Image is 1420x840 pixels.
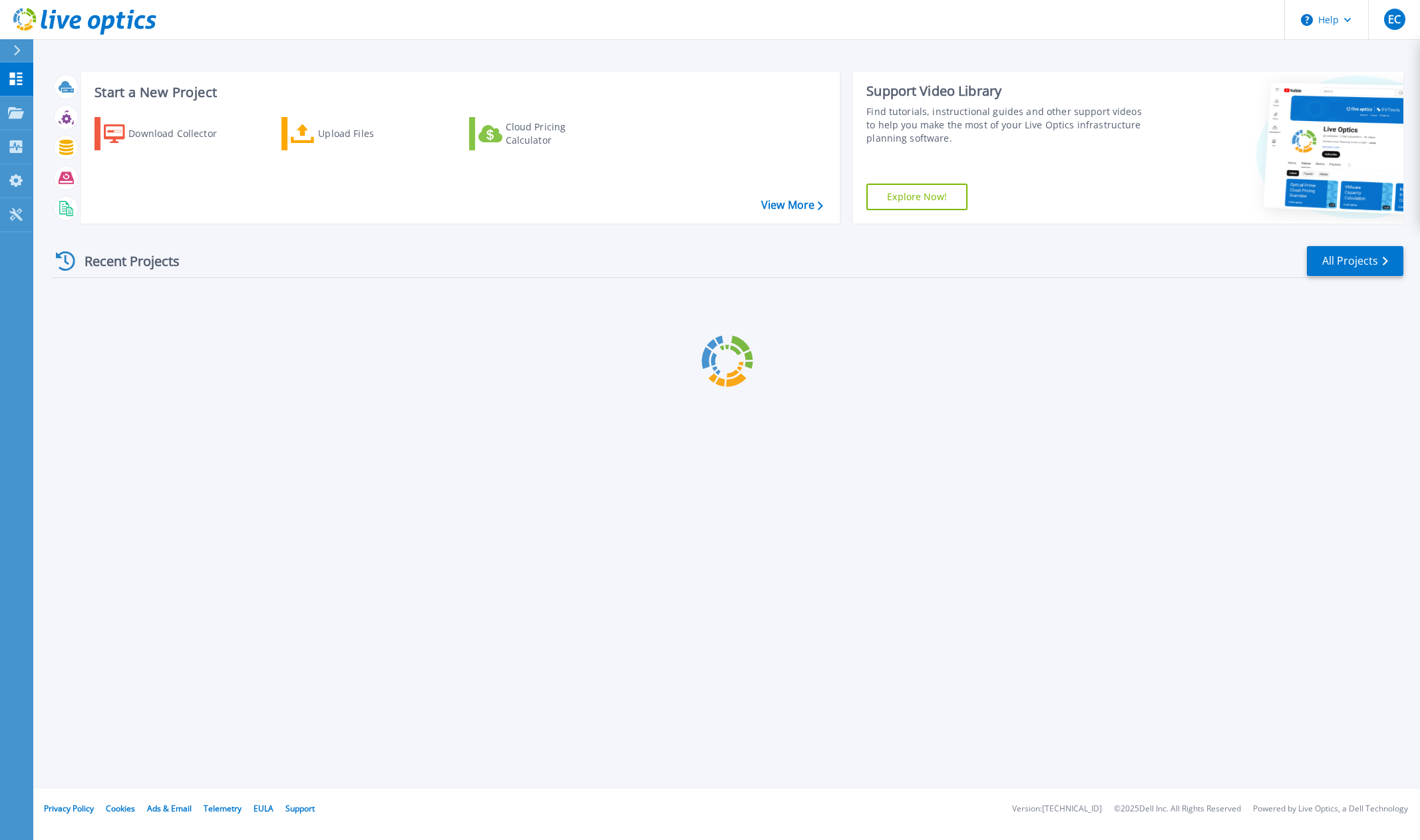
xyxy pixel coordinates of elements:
a: All Projects [1307,246,1403,276]
h3: Start a New Project [94,85,822,100]
a: Privacy Policy [44,803,94,814]
div: Support Video Library [866,82,1149,100]
a: Download Collector [94,117,243,150]
a: Support [285,803,315,814]
a: Cookies [106,803,135,814]
li: © 2025 Dell Inc. All Rights Reserved [1114,805,1241,813]
li: Version: [TECHNICAL_ID] [1012,805,1102,813]
a: Cloud Pricing Calculator [469,117,618,150]
div: Recent Projects [51,245,198,277]
a: Explore Now! [866,184,968,210]
a: Telemetry [204,803,242,814]
a: Upload Files [281,117,430,150]
div: Find tutorials, instructional guides and other support videos to help you make the most of your L... [866,105,1149,145]
div: Cloud Pricing Calculator [506,120,612,147]
a: Ads & Email [147,803,192,814]
a: EULA [254,803,273,814]
li: Powered by Live Optics, a Dell Technology [1253,805,1408,813]
span: EC [1388,14,1401,25]
div: Upload Files [318,120,425,147]
div: Download Collector [128,120,235,147]
a: View More [761,199,823,211]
